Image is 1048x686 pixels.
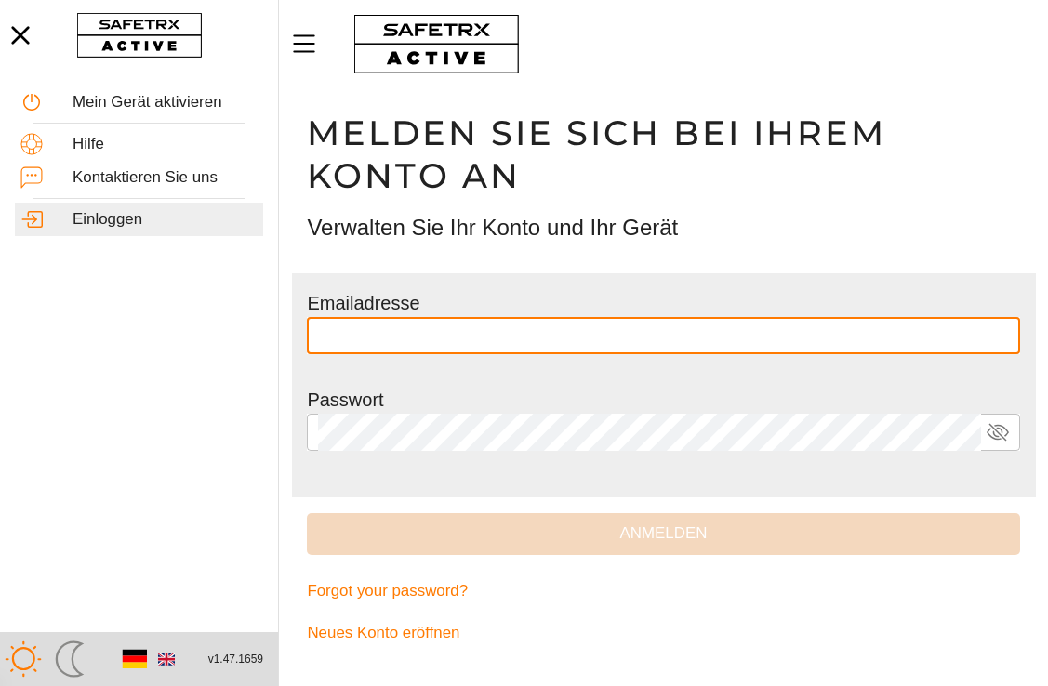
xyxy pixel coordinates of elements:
[158,651,175,667] img: en.svg
[307,571,1019,613] a: Forgot your password?
[73,135,258,153] div: Hilfe
[322,521,1004,547] span: Anmelden
[307,620,459,647] span: Neues Konto eröffnen
[288,24,335,63] button: MenÜ
[307,513,1019,555] button: Anmelden
[73,210,258,229] div: Einloggen
[307,578,468,605] span: Forgot your password?
[307,112,1019,197] h1: Melden Sie sich bei Ihrem Konto an
[73,93,258,112] div: Mein Gerät aktivieren
[20,166,43,189] img: ContactUs.svg
[307,293,419,313] label: Emailadresse
[122,647,147,672] img: de.svg
[73,168,258,187] div: Kontaktieren Sie uns
[307,389,383,410] label: Passwort
[5,640,42,678] img: ModeLight.svg
[208,650,263,669] span: v1.47.1659
[307,212,1019,244] h3: Verwalten Sie Ihr Konto und Ihr Gerät
[151,643,182,675] button: Englishc
[20,133,43,155] img: Help.svg
[197,644,274,675] button: v1.47.1659
[307,613,1019,654] a: Neues Konto eröffnen
[119,643,151,675] button: Deutsch
[51,640,88,678] img: ModeDark.svg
